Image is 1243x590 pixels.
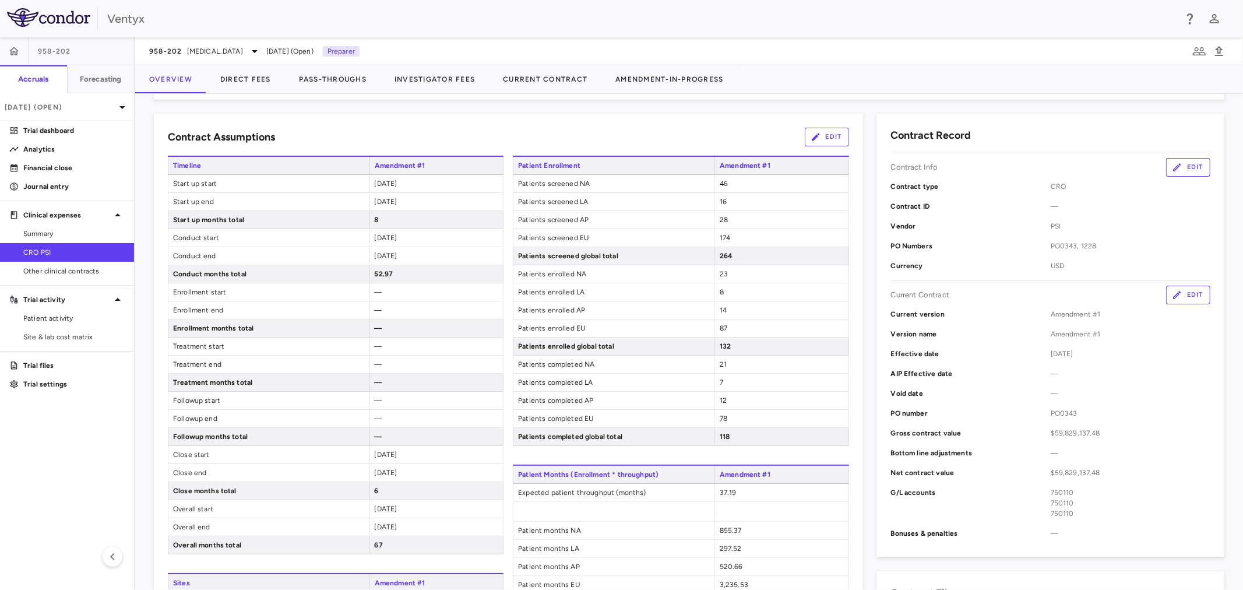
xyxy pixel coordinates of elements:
[375,252,397,260] span: [DATE]
[323,46,360,57] p: Preparer
[720,234,730,242] span: 174
[107,10,1175,27] div: Ventyx
[891,368,1051,379] p: AIP Effective date
[168,301,369,319] span: Enrollment end
[513,175,714,192] span: Patients screened NA
[375,505,397,513] span: [DATE]
[1166,286,1210,304] button: Edit
[23,144,125,154] p: Analytics
[891,181,1051,192] p: Contract type
[369,157,504,174] span: Amendment #1
[714,466,849,483] span: Amendment #1
[168,392,369,409] span: Followup start
[80,74,122,85] h6: Forecasting
[168,247,369,265] span: Conduct end
[1051,498,1210,508] div: 750110
[720,396,727,405] span: 12
[1051,428,1210,438] span: $59,829,137.48
[18,74,48,85] h6: Accruals
[891,261,1051,271] p: Currency
[1051,388,1210,399] span: —
[1051,508,1210,519] div: 750110
[720,581,748,589] span: 3,235.53
[375,270,393,278] span: 52.97
[714,157,849,174] span: Amendment #1
[1051,528,1210,539] span: —
[720,433,730,441] span: 118
[23,125,125,136] p: Trial dashboard
[23,266,125,276] span: Other clinical contracts
[891,201,1051,212] p: Contract ID
[720,378,723,387] span: 7
[23,332,125,342] span: Site & lab cost matrix
[381,65,489,93] button: Investigator Fees
[891,241,1051,251] p: PO Numbers
[891,487,1051,519] p: G/L accounts
[23,229,125,239] span: Summary
[1051,329,1210,339] span: Amendment #1
[513,229,714,247] span: Patients screened EU
[23,313,125,324] span: Patient activity
[1051,408,1210,419] span: PO0343
[513,157,714,174] span: Patient Enrollment
[375,342,382,350] span: —
[1051,468,1210,478] span: $59,829,137.48
[375,288,382,296] span: —
[5,102,115,113] p: [DATE] (Open)
[513,522,714,539] span: Patient months NA
[375,541,383,549] span: 67
[168,410,369,427] span: Followup end
[168,536,369,554] span: Overall months total
[375,396,382,405] span: —
[513,484,714,501] span: Expected patient throughput (months)
[375,415,382,423] span: —
[168,229,369,247] span: Conduct start
[23,379,125,389] p: Trial settings
[1051,368,1210,379] span: —
[375,234,397,242] span: [DATE]
[375,433,382,441] span: —
[135,65,206,93] button: Overview
[891,162,938,173] p: Contract Info
[285,65,381,93] button: Pass-Throughs
[23,163,125,173] p: Financial close
[720,545,742,553] span: 297.52
[168,175,369,192] span: Start up start
[513,540,714,557] span: Patient months LA
[1051,261,1210,271] span: USD
[168,265,369,283] span: Conduct months total
[513,356,714,373] span: Patients completed NA
[1051,241,1210,251] span: PO0343, 1228
[1051,448,1210,458] span: —
[720,180,728,188] span: 46
[168,428,369,445] span: Followup months total
[1051,201,1210,212] span: —
[891,428,1051,438] p: Gross contract value
[513,338,714,355] span: Patients enrolled global total
[23,181,125,192] p: Journal entry
[149,47,182,56] span: 958-202
[1166,158,1210,177] button: Edit
[891,528,1051,539] p: Bonuses & penalties
[1051,181,1210,192] span: CRO
[891,408,1051,419] p: PO number
[375,306,382,314] span: —
[513,466,714,483] span: Patient Months (Enrollment * throughput)
[891,448,1051,458] p: Bottom line adjustments
[23,210,111,220] p: Clinical expenses
[891,309,1051,319] p: Current version
[720,342,731,350] span: 132
[891,290,949,300] p: Current Contract
[720,306,727,314] span: 14
[206,65,285,93] button: Direct Fees
[375,487,379,495] span: 6
[168,319,369,337] span: Enrollment months total
[513,558,714,575] span: Patient months AP
[513,265,714,283] span: Patients enrolled NA
[375,216,379,224] span: 8
[1051,309,1210,319] span: Amendment #1
[601,65,737,93] button: Amendment-In-Progress
[23,294,111,305] p: Trial activity
[891,128,971,143] h6: Contract Record
[375,469,397,477] span: [DATE]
